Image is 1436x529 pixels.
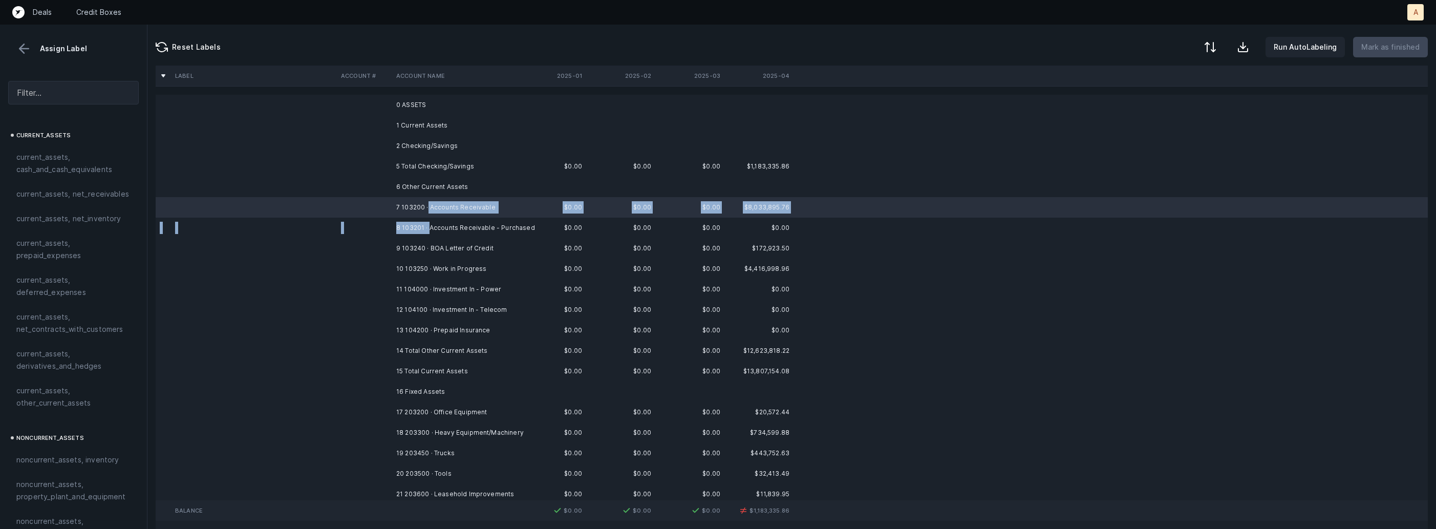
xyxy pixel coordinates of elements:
td: 13 104200 · Prepaid Insurance [392,320,517,341]
td: 8 103201 · Accounts Receivable - Purchased [392,218,517,238]
p: Run AutoLabeling [1274,41,1337,53]
td: $0.00 [655,463,724,484]
td: $0.00 [517,197,586,218]
td: $0.00 [586,500,655,521]
td: $0.00 [586,279,655,300]
input: Filter... [8,81,139,104]
th: Account # [337,66,392,86]
a: Deals [33,7,52,17]
button: Mark as finished [1353,37,1428,57]
td: $0.00 [517,361,586,382]
td: 0 ASSETS [392,95,517,115]
td: $0.00 [655,300,724,320]
td: $0.00 [586,156,655,177]
td: $0.00 [586,259,655,279]
td: $0.00 [517,500,586,521]
td: 5 Total Checking/Savings [392,156,517,177]
td: Balance [171,500,337,521]
td: $0.00 [517,156,586,177]
td: $0.00 [655,500,724,521]
td: 19 203450 · Trucks [392,443,517,463]
th: 2025-01 [517,66,586,86]
span: current_assets, cash_and_cash_equivalents [16,151,131,176]
span: current_assets, deferred_expenses [16,274,131,299]
td: $32,413.49 [724,463,794,484]
td: $0.00 [586,197,655,218]
p: Mark as finished [1361,41,1420,53]
td: $13,807,154.08 [724,361,794,382]
td: $12,623,818.22 [724,341,794,361]
td: $443,752.63 [724,443,794,463]
td: 17 203200 · Office Equipment [392,402,517,422]
th: Label [171,66,337,86]
td: $0.00 [517,422,586,443]
td: $0.00 [586,300,655,320]
td: $0.00 [655,218,724,238]
span: current_assets, derivatives_and_hedges [16,348,131,372]
td: 14 Total Other Current Assets [392,341,517,361]
td: $0.00 [724,279,794,300]
td: $0.00 [517,402,586,422]
img: 7413b82b75c0d00168ab4a076994095f.svg [551,504,564,517]
button: Run AutoLabeling [1266,37,1345,57]
td: $0.00 [586,320,655,341]
td: $0.00 [586,341,655,361]
td: $0.00 [517,443,586,463]
td: $0.00 [655,341,724,361]
td: $0.00 [586,463,655,484]
td: $0.00 [517,279,586,300]
td: $0.00 [517,320,586,341]
th: 2025-03 [655,66,724,86]
button: A [1407,4,1424,20]
td: 18 203300 · Heavy Equipment/Machinery [392,422,517,443]
td: $0.00 [724,218,794,238]
td: 9 103240 · BOA Letter of Credit [392,238,517,259]
span: noncurrent_assets, property_plant_and_equipment [16,478,131,503]
th: 2025-04 [724,66,794,86]
p: A [1413,7,1418,17]
td: $0.00 [517,259,586,279]
td: $0.00 [655,443,724,463]
td: $0.00 [586,443,655,463]
td: $0.00 [517,238,586,259]
th: Account Name [392,66,517,86]
td: $734,599.88 [724,422,794,443]
td: $0.00 [724,300,794,320]
td: 10 103250 · Work in Progress [392,259,517,279]
td: $0.00 [655,238,724,259]
td: $0.00 [586,402,655,422]
td: $0.00 [586,422,655,443]
td: $172,923.50 [724,238,794,259]
a: Credit Boxes [76,7,121,17]
td: $8,033,895.76 [724,197,794,218]
td: $0.00 [586,238,655,259]
span: noncurrent_assets [16,432,84,444]
td: $20,572.44 [724,402,794,422]
button: Reset Labels [147,37,229,57]
td: 16 Fixed Assets [392,382,517,402]
td: 21 203600 · Leasehold Improvements [392,484,517,504]
span: current_assets, other_current_assets [16,385,131,409]
th: 2025-02 [586,66,655,86]
td: $0.00 [655,197,724,218]
td: $11,839.95 [724,484,794,504]
td: $0.00 [655,259,724,279]
span: current_assets, net_inventory [16,213,121,225]
td: $0.00 [655,422,724,443]
span: current_assets, net_contracts_with_customers [16,311,131,335]
span: noncurrent_assets, inventory [16,454,119,466]
td: $0.00 [517,218,586,238]
img: 7413b82b75c0d00168ab4a076994095f.svg [620,504,633,517]
td: $0.00 [655,484,724,504]
td: 6 Other Current Assets [392,177,517,197]
td: 20 203500 · Tools [392,463,517,484]
td: $1,183,335.86 [724,156,794,177]
td: $0.00 [517,484,586,504]
td: 7 103200 · Accounts Receivable [392,197,517,218]
img: 2d4cea4e0e7287338f84d783c1d74d81.svg [737,504,749,517]
span: current_assets, prepaid_expenses [16,237,131,262]
td: $0.00 [586,484,655,504]
td: 1 Current Assets [392,115,517,136]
